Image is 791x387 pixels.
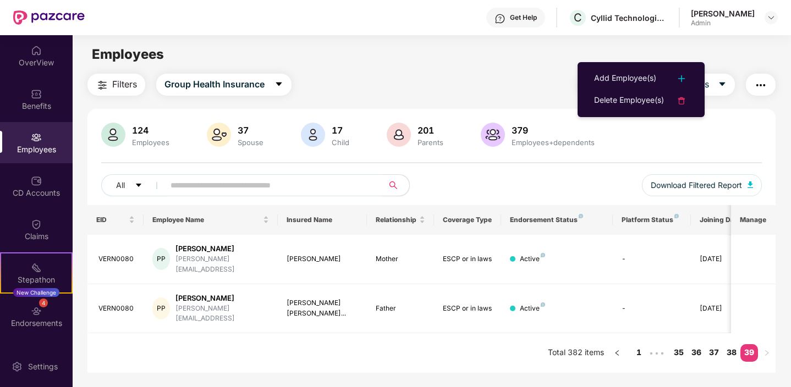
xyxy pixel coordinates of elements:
[509,125,597,136] div: 379
[329,138,351,147] div: Child
[13,10,85,25] img: New Pazcare Logo
[443,303,492,314] div: ESCP or in laws
[156,74,292,96] button: Group Health Insurancecaret-down
[718,80,727,90] span: caret-down
[130,138,172,147] div: Employees
[175,244,268,254] div: [PERSON_NAME]
[613,284,691,334] td: -
[31,89,42,99] img: svg+xml;base64,PHN2ZyBpZD0iQmVuZWZpdHMiIHhtbG5zPSJodHRwOi8vd3d3LnczLm9yZy8yMDAwL3N2ZyIgd2lkdGg9Ij...
[608,344,626,362] li: Previous Page
[25,361,61,372] div: Settings
[367,205,434,235] th: Relationship
[688,344,705,361] a: 36
[175,254,268,275] div: [PERSON_NAME][EMAIL_ADDRESS]
[691,205,758,235] th: Joining Date
[613,235,691,284] td: -
[510,13,537,22] div: Get Help
[31,306,42,317] img: svg+xml;base64,PHN2ZyBpZD0iRW5kb3JzZW1lbnRzIiB4bWxucz0iaHR0cDovL3d3dy53My5vcmcvMjAwMC9zdmciIHdpZH...
[175,303,268,324] div: [PERSON_NAME][EMAIL_ADDRESS]
[594,94,664,107] div: Delete Employee(s)
[12,361,23,372] img: svg+xml;base64,PHN2ZyBpZD0iU2V0dGluZy0yMHgyMCIgeG1sbnM9Imh0dHA6Ly93d3cudzMub3JnLzIwMDAvc3ZnIiB3aW...
[688,344,705,362] li: 36
[144,205,278,235] th: Employee Name
[235,125,266,136] div: 37
[415,125,446,136] div: 201
[630,344,648,361] a: 1
[278,205,367,235] th: Insured Name
[31,175,42,186] img: svg+xml;base64,PHN2ZyBpZD0iQ0RfQWNjb3VudHMiIGRhdGEtbmFtZT0iQ0QgQWNjb3VudHMiIHhtbG5zPSJodHRwOi8vd3...
[96,79,109,92] img: svg+xml;base64,PHN2ZyB4bWxucz0iaHR0cDovL3d3dy53My5vcmcvMjAwMC9zdmciIHdpZHRoPSIyNCIgaGVpZ2h0PSIyNC...
[630,344,648,362] li: 1
[87,205,144,235] th: EID
[754,79,767,92] img: svg+xml;base64,PHN2ZyB4bWxucz0iaHR0cDovL3d3dy53My5vcmcvMjAwMC9zdmciIHdpZHRoPSIyNCIgaGVpZ2h0PSIyNC...
[723,344,740,362] li: 38
[287,254,359,264] div: [PERSON_NAME]
[382,174,410,196] button: search
[116,179,125,191] span: All
[520,254,545,264] div: Active
[39,298,48,307] div: 4
[376,254,425,264] div: Mother
[548,344,604,362] li: Total 382 items
[614,350,620,356] span: left
[541,302,545,307] img: svg+xml;base64,PHN2ZyB4bWxucz0iaHR0cDovL3d3dy53My5vcmcvMjAwMC9zdmciIHdpZHRoPSI4IiBoZWlnaHQ9IjgiIH...
[758,344,776,362] li: Next Page
[175,293,268,303] div: [PERSON_NAME]
[329,125,351,136] div: 17
[101,123,125,147] img: svg+xml;base64,PHN2ZyB4bWxucz0iaHR0cDovL3d3dy53My5vcmcvMjAwMC9zdmciIHhtbG5zOnhsaW5rPSJodHRwOi8vd3...
[622,215,682,224] div: Platform Status
[152,248,171,270] div: PP
[495,13,506,24] img: svg+xml;base64,PHN2ZyBpZD0iSGVscC0zMngzMiIgeG1sbnM9Imh0dHA6Ly93d3cudzMub3JnLzIwMDAvc3ZnIiB3aWR0aD...
[31,262,42,273] img: svg+xml;base64,PHN2ZyB4bWxucz0iaHR0cDovL3d3dy53My5vcmcvMjAwMC9zdmciIHdpZHRoPSIyMSIgaGVpZ2h0PSIyMC...
[723,344,740,361] a: 38
[642,174,762,196] button: Download Filtered Report
[443,254,492,264] div: ESCP or in laws
[510,215,604,224] div: Endorsement Status
[434,205,501,235] th: Coverage Type
[700,254,749,264] div: [DATE]
[31,219,42,230] img: svg+xml;base64,PHN2ZyBpZD0iQ2xhaW0iIHhtbG5zPSJodHRwOi8vd3d3LnczLm9yZy8yMDAwL3N2ZyIgd2lkdGg9IjIwIi...
[152,215,261,224] span: Employee Name
[705,344,723,362] li: 37
[101,174,168,196] button: Allcaret-down
[691,8,755,19] div: [PERSON_NAME]
[520,303,545,314] div: Active
[579,214,583,218] img: svg+xml;base64,PHN2ZyB4bWxucz0iaHR0cDovL3d3dy53My5vcmcvMjAwMC9zdmciIHdpZHRoPSI4IiBoZWlnaHQ9IjgiIH...
[675,72,688,85] img: svg+xml;base64,PHN2ZyB4bWxucz0iaHR0cDovL3d3dy53My5vcmcvMjAwMC9zdmciIHdpZHRoPSIyNCIgaGVpZ2h0PSIyNC...
[748,181,753,188] img: svg+xml;base64,PHN2ZyB4bWxucz0iaHR0cDovL3d3dy53My5vcmcvMjAwMC9zdmciIHhtbG5zOnhsaW5rPSJodHRwOi8vd3...
[130,125,172,136] div: 124
[382,181,404,190] span: search
[674,214,679,218] img: svg+xml;base64,PHN2ZyB4bWxucz0iaHR0cDovL3d3dy53My5vcmcvMjAwMC9zdmciIHdpZHRoPSI4IiBoZWlnaHQ9IjgiIH...
[387,123,411,147] img: svg+xml;base64,PHN2ZyB4bWxucz0iaHR0cDovL3d3dy53My5vcmcvMjAwMC9zdmciIHhtbG5zOnhsaW5rPSJodHRwOi8vd3...
[415,138,446,147] div: Parents
[1,274,72,285] div: Stepathon
[112,78,137,91] span: Filters
[608,344,626,362] button: left
[376,303,425,314] div: Father
[594,72,656,85] div: Add Employee(s)
[767,13,776,22] img: svg+xml;base64,PHN2ZyBpZD0iRHJvcGRvd24tMzJ4MzIiIHhtbG5zPSJodHRwOi8vd3d3LnczLm9yZy8yMDAwL3N2ZyIgd2...
[287,298,359,319] div: [PERSON_NAME] [PERSON_NAME]...
[98,254,135,264] div: VERN0080
[541,253,545,257] img: svg+xml;base64,PHN2ZyB4bWxucz0iaHR0cDovL3d3dy53My5vcmcvMjAwMC9zdmciIHdpZHRoPSI4IiBoZWlnaHQ9IjgiIH...
[92,46,164,62] span: Employees
[670,344,688,362] li: 35
[87,74,145,96] button: Filters
[235,138,266,147] div: Spouse
[152,297,171,319] div: PP
[691,19,755,27] div: Admin
[135,181,142,190] span: caret-down
[274,80,283,90] span: caret-down
[481,123,505,147] img: svg+xml;base64,PHN2ZyB4bWxucz0iaHR0cDovL3d3dy53My5vcmcvMjAwMC9zdmciIHhtbG5zOnhsaW5rPSJodHRwOi8vd3...
[13,288,59,297] div: New Challenge
[731,205,776,235] th: Manage
[758,344,776,362] button: right
[301,123,325,147] img: svg+xml;base64,PHN2ZyB4bWxucz0iaHR0cDovL3d3dy53My5vcmcvMjAwMC9zdmciIHhtbG5zOnhsaW5rPSJodHRwOi8vd3...
[207,123,231,147] img: svg+xml;base64,PHN2ZyB4bWxucz0iaHR0cDovL3d3dy53My5vcmcvMjAwMC9zdmciIHhtbG5zOnhsaW5rPSJodHRwOi8vd3...
[648,344,666,362] span: •••
[705,344,723,361] a: 37
[675,94,688,107] img: svg+xml;base64,PHN2ZyB4bWxucz0iaHR0cDovL3d3dy53My5vcmcvMjAwMC9zdmciIHdpZHRoPSIyNCIgaGVpZ2h0PSIyNC...
[670,344,688,361] a: 35
[648,344,666,362] li: Previous 5 Pages
[740,344,758,361] a: 39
